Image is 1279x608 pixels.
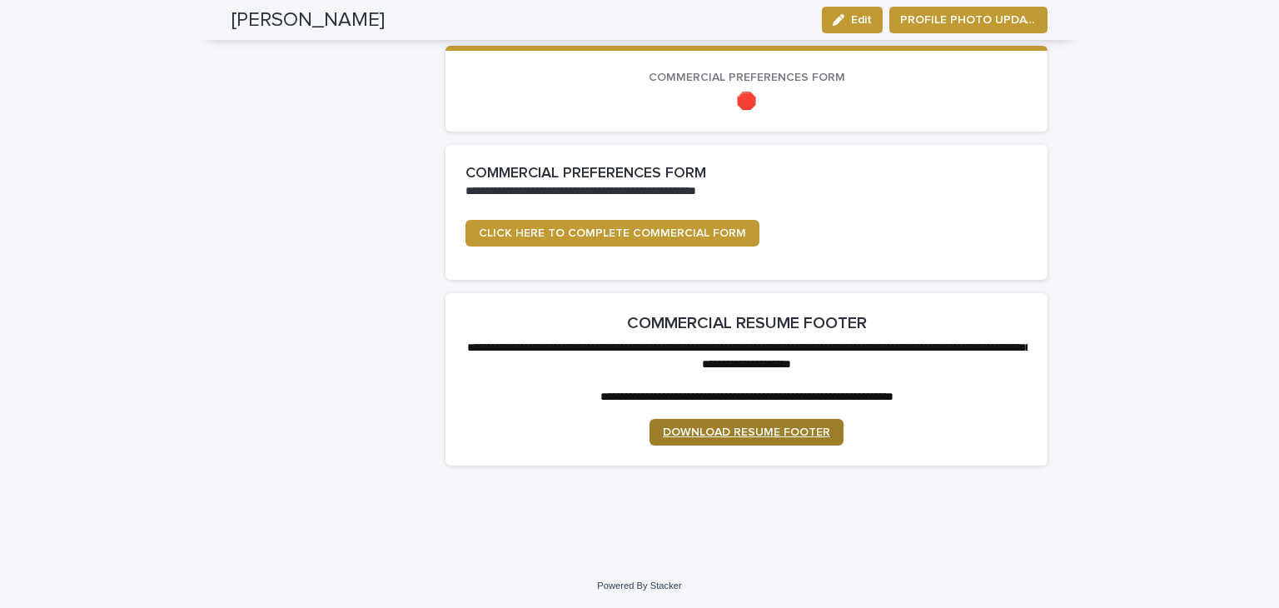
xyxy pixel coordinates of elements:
span: COMMERCIAL PREFERENCES FORM [649,72,845,83]
a: DOWNLOAD RESUME FOOTER [649,419,844,446]
span: DOWNLOAD RESUME FOOTER [663,426,830,438]
span: CLICK HERE TO COMPLETE COMMERCIAL FORM [479,227,746,239]
p: 🛑 [465,92,1028,112]
button: Edit [822,7,883,33]
span: PROFILE PHOTO UPDATE [900,12,1037,28]
button: PROFILE PHOTO UPDATE [889,7,1048,33]
h2: [PERSON_NAME] [231,8,385,32]
h2: COMMERCIAL PREFERENCES FORM [465,165,706,183]
a: CLICK HERE TO COMPLETE COMMERCIAL FORM [465,220,759,247]
span: Edit [851,14,872,26]
h2: COMMERCIAL RESUME FOOTER [627,313,867,333]
a: Powered By Stacker [597,581,681,591]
